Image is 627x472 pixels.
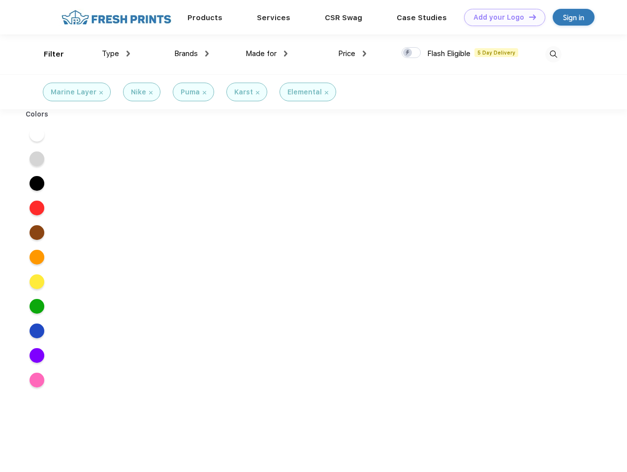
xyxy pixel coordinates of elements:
[325,91,328,94] img: filter_cancel.svg
[363,51,366,57] img: dropdown.png
[188,13,222,22] a: Products
[51,87,96,97] div: Marine Layer
[545,46,562,62] img: desktop_search.svg
[174,49,198,58] span: Brands
[287,87,322,97] div: Elemental
[181,87,200,97] div: Puma
[205,51,209,57] img: dropdown.png
[44,49,64,60] div: Filter
[473,13,524,22] div: Add your Logo
[131,87,146,97] div: Nike
[126,51,130,57] img: dropdown.png
[474,48,518,57] span: 5 Day Delivery
[203,91,206,94] img: filter_cancel.svg
[284,51,287,57] img: dropdown.png
[18,109,56,119] div: Colors
[59,9,174,26] img: fo%20logo%202.webp
[149,91,153,94] img: filter_cancel.svg
[553,9,595,26] a: Sign in
[427,49,470,58] span: Flash Eligible
[338,49,355,58] span: Price
[234,87,253,97] div: Karst
[102,49,119,58] span: Type
[256,91,259,94] img: filter_cancel.svg
[246,49,277,58] span: Made for
[257,13,290,22] a: Services
[325,13,362,22] a: CSR Swag
[99,91,103,94] img: filter_cancel.svg
[563,12,584,23] div: Sign in
[529,14,536,20] img: DT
